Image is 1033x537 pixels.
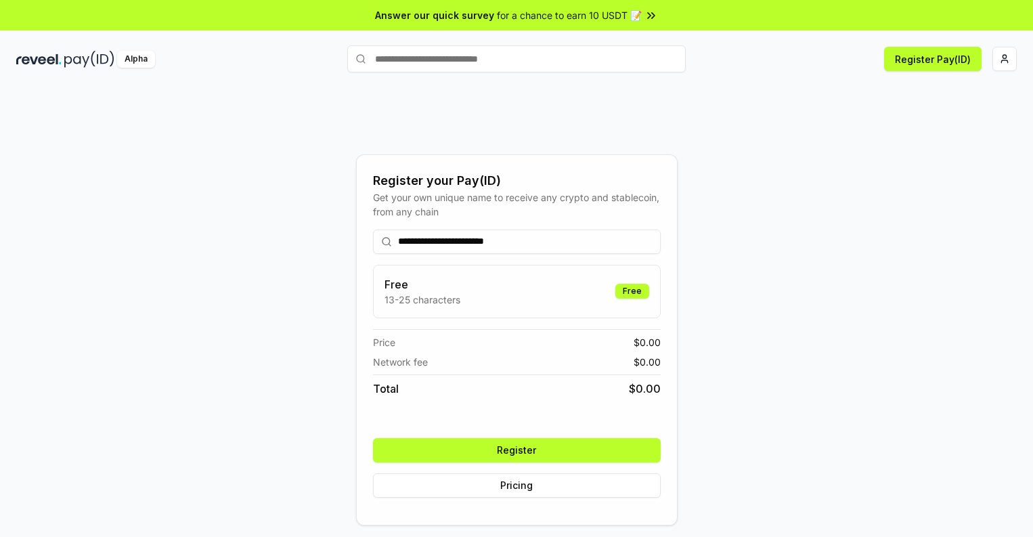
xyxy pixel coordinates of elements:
[373,335,395,349] span: Price
[373,381,399,397] span: Total
[64,51,114,68] img: pay_id
[373,473,661,498] button: Pricing
[634,335,661,349] span: $ 0.00
[884,47,982,71] button: Register Pay(ID)
[373,438,661,463] button: Register
[373,171,661,190] div: Register your Pay(ID)
[384,293,460,307] p: 13-25 characters
[373,190,661,219] div: Get your own unique name to receive any crypto and stablecoin, from any chain
[373,355,428,369] span: Network fee
[629,381,661,397] span: $ 0.00
[375,8,494,22] span: Answer our quick survey
[117,51,155,68] div: Alpha
[615,284,649,299] div: Free
[16,51,62,68] img: reveel_dark
[497,8,642,22] span: for a chance to earn 10 USDT 📝
[384,276,460,293] h3: Free
[634,355,661,369] span: $ 0.00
